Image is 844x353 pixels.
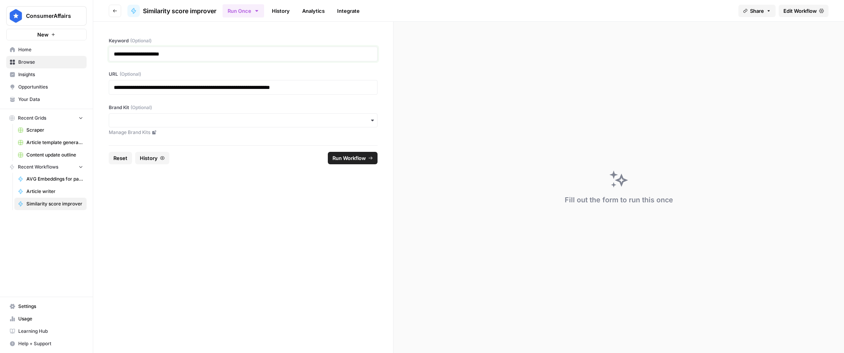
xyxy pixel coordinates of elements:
span: Usage [18,315,83,322]
label: URL [109,71,378,78]
span: Help + Support [18,340,83,347]
a: Manage Brand Kits [109,129,378,136]
span: ConsumerAffairs [26,12,73,20]
a: Article template generator [14,136,87,149]
button: Run Workflow [328,152,378,164]
span: Your Data [18,96,83,103]
label: Brand Kit [109,104,378,111]
button: Recent Workflows [6,161,87,173]
a: Learning Hub [6,325,87,337]
span: (Optional) [120,71,141,78]
span: Share [750,7,764,15]
a: Home [6,43,87,56]
a: Opportunities [6,81,87,93]
button: New [6,29,87,40]
a: Your Data [6,93,87,106]
span: Similarity score improver [143,6,216,16]
span: Run Workflow [332,154,366,162]
span: Learning Hub [18,328,83,335]
span: Article template generator [26,139,83,146]
img: ConsumerAffairs Logo [9,9,23,23]
a: Content update outline [14,149,87,161]
button: Share [738,5,776,17]
a: Usage [6,313,87,325]
a: Insights [6,68,87,81]
span: Recent Grids [18,115,46,122]
span: History [140,154,158,162]
button: Recent Grids [6,112,87,124]
span: Content update outline [26,151,83,158]
label: Keyword [109,37,378,44]
span: Reset [113,154,127,162]
span: Opportunities [18,83,83,90]
span: (Optional) [130,37,151,44]
span: Settings [18,303,83,310]
span: Browse [18,59,83,66]
a: Article writer [14,185,87,198]
button: History [135,152,169,164]
button: Workspace: ConsumerAffairs [6,6,87,26]
span: AVG Embeddings for page and Target Keyword [26,176,83,183]
span: Home [18,46,83,53]
button: Run Once [223,4,264,17]
a: Similarity score improver [14,198,87,210]
a: Integrate [332,5,364,17]
a: History [267,5,294,17]
span: Similarity score improver [26,200,83,207]
span: Scraper [26,127,83,134]
a: Scraper [14,124,87,136]
button: Reset [109,152,132,164]
span: Recent Workflows [18,163,58,170]
span: Edit Workflow [783,7,817,15]
span: Insights [18,71,83,78]
button: Help + Support [6,337,87,350]
span: Article writer [26,188,83,195]
span: (Optional) [131,104,152,111]
a: Settings [6,300,87,313]
a: Edit Workflow [779,5,828,17]
a: Analytics [298,5,329,17]
div: Fill out the form to run this once [565,195,673,205]
a: Browse [6,56,87,68]
a: Similarity score improver [127,5,216,17]
span: New [37,31,49,38]
a: AVG Embeddings for page and Target Keyword [14,173,87,185]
